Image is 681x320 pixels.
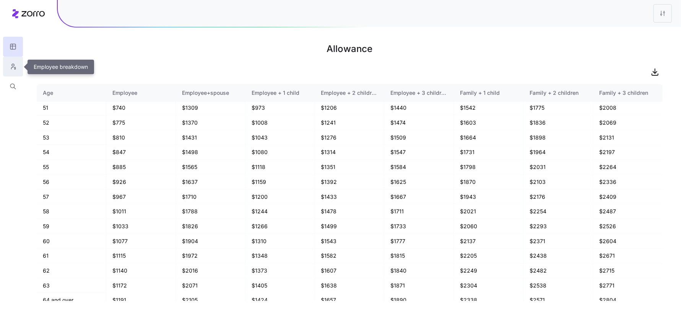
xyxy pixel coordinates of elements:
[106,204,176,219] td: $1011
[106,190,176,205] td: $967
[593,190,663,205] td: $2409
[315,293,385,307] td: $1657
[599,89,657,97] div: Family + 3 children
[454,278,523,293] td: $2304
[384,278,454,293] td: $1871
[176,293,245,307] td: $2105
[106,101,176,115] td: $740
[37,190,106,205] td: 57
[384,190,454,205] td: $1667
[523,293,593,307] td: $2571
[106,130,176,145] td: $810
[384,249,454,263] td: $1815
[384,160,454,175] td: $1584
[593,101,663,115] td: $2008
[176,204,245,219] td: $1788
[315,219,385,234] td: $1499
[43,89,100,97] div: Age
[454,204,523,219] td: $2021
[315,278,385,293] td: $1638
[37,219,106,234] td: 59
[390,89,447,97] div: Employee + 3 children
[384,219,454,234] td: $1733
[176,234,245,249] td: $1904
[37,130,106,145] td: 53
[593,249,663,263] td: $2671
[176,190,245,205] td: $1710
[315,190,385,205] td: $1433
[530,89,587,97] div: Family + 2 children
[106,263,176,278] td: $1140
[37,278,106,293] td: 63
[245,234,315,249] td: $1310
[176,249,245,263] td: $1972
[593,115,663,130] td: $2069
[454,190,523,205] td: $1943
[454,293,523,307] td: $2338
[245,293,315,307] td: $1424
[523,115,593,130] td: $1836
[106,278,176,293] td: $1172
[37,101,106,115] td: 51
[593,263,663,278] td: $2715
[593,219,663,234] td: $2526
[321,89,378,97] div: Employee + 2 children
[454,249,523,263] td: $2205
[245,115,315,130] td: $1008
[523,145,593,160] td: $1964
[454,115,523,130] td: $1603
[106,249,176,263] td: $1115
[384,204,454,219] td: $1711
[315,160,385,175] td: $1351
[245,190,315,205] td: $1200
[523,249,593,263] td: $2438
[112,89,169,97] div: Employee
[176,130,245,145] td: $1431
[523,263,593,278] td: $2482
[245,160,315,175] td: $1118
[454,130,523,145] td: $1664
[176,278,245,293] td: $2071
[182,89,239,97] div: Employee+spouse
[176,160,245,175] td: $1565
[37,115,106,130] td: 52
[315,130,385,145] td: $1276
[245,278,315,293] td: $1405
[245,204,315,219] td: $1244
[37,263,106,278] td: 62
[106,115,176,130] td: $775
[454,263,523,278] td: $2249
[315,101,385,115] td: $1206
[176,115,245,130] td: $1370
[454,101,523,115] td: $1542
[245,101,315,115] td: $973
[315,145,385,160] td: $1314
[454,219,523,234] td: $2060
[106,293,176,307] td: $1191
[176,101,245,115] td: $1309
[454,234,523,249] td: $2137
[384,145,454,160] td: $1547
[245,130,315,145] td: $1043
[593,145,663,160] td: $2197
[106,160,176,175] td: $885
[523,130,593,145] td: $1898
[523,175,593,190] td: $2103
[245,219,315,234] td: $1266
[523,204,593,219] td: $2254
[106,145,176,160] td: $847
[523,234,593,249] td: $2371
[106,175,176,190] td: $926
[523,278,593,293] td: $2538
[454,160,523,175] td: $1798
[315,204,385,219] td: $1478
[245,145,315,160] td: $1080
[523,219,593,234] td: $2293
[37,145,106,160] td: 54
[593,175,663,190] td: $2336
[593,130,663,145] td: $2131
[315,263,385,278] td: $1607
[315,249,385,263] td: $1582
[384,175,454,190] td: $1625
[523,190,593,205] td: $2176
